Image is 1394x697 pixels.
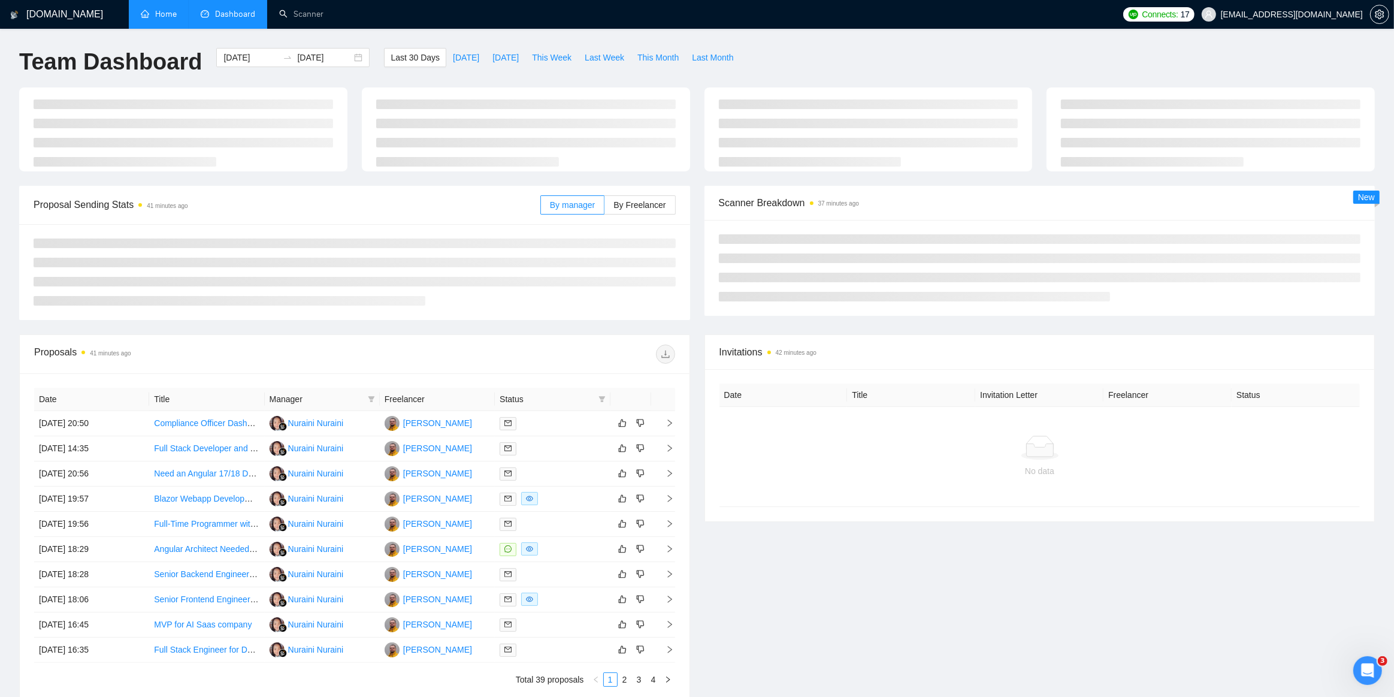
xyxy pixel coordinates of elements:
span: right [656,494,674,503]
span: dislike [636,418,645,428]
span: This Week [532,51,571,64]
div: [PERSON_NAME] [403,417,472,430]
li: Next Page [661,672,675,687]
div: Nuraini Nuraini [288,542,344,556]
img: NN [270,592,285,607]
span: mail [504,445,512,452]
button: dislike [633,491,648,506]
input: End date [297,51,352,64]
a: YM[PERSON_NAME] [385,619,472,629]
span: Proposal Sending Stats [34,197,540,212]
time: 41 minutes ago [90,350,131,357]
img: YM [385,642,400,657]
td: [DATE] 16:35 [34,638,149,663]
li: 4 [646,672,661,687]
button: like [615,592,630,607]
button: This Week [525,48,578,67]
img: NN [270,416,285,431]
button: like [615,517,630,531]
img: logo [10,5,19,25]
button: Last 30 Days [384,48,446,67]
button: dislike [633,416,648,430]
span: like [618,544,627,554]
td: Compliance Officer Dashboard Development [149,411,264,436]
span: like [618,469,627,478]
a: YM[PERSON_NAME] [385,594,472,604]
a: YM[PERSON_NAME] [385,468,472,478]
th: Title [847,384,975,407]
a: YM[PERSON_NAME] [385,518,472,528]
img: YM [385,517,400,532]
a: YM[PERSON_NAME] [385,443,472,452]
td: [DATE] 16:45 [34,612,149,638]
span: eye [526,545,533,553]
span: right [656,595,674,604]
div: Nuraini Nuraini [288,467,344,480]
span: Invitations [719,345,1360,360]
a: Blazor Webapp Development (Full Stack) [154,494,308,503]
div: Proposals [34,345,355,364]
a: YM[PERSON_NAME] [385,544,472,553]
span: like [618,620,627,629]
span: right [656,620,674,629]
a: setting [1370,10,1389,19]
span: This Month [637,51,679,64]
span: like [618,494,627,503]
th: Title [149,388,264,411]
span: filter [596,390,608,408]
img: NN [270,567,285,582]
img: YM [385,592,400,607]
li: Previous Page [589,672,603,687]
span: [DATE] [492,51,519,64]
div: Nuraini Nuraini [288,417,344,430]
td: Need an Angular 17/18 Developer to Create an Interactive Sidebar [149,461,264,487]
img: gigradar-bm.png [279,574,287,582]
li: Total 39 proposals [516,672,584,687]
td: [DATE] 18:06 [34,587,149,612]
a: 3 [633,673,646,686]
span: right [656,444,674,452]
img: NN [270,491,285,506]
span: By manager [550,200,595,210]
span: mail [504,646,512,653]
iframe: Intercom live chat [1353,656,1382,685]
span: dislike [636,595,645,604]
button: like [615,416,630,430]
div: Nuraini Nuraini [288,593,344,606]
span: right [656,419,674,427]
button: dislike [633,466,648,481]
div: [PERSON_NAME] [403,643,472,656]
li: 1 [603,672,618,687]
a: searchScanner [279,9,323,19]
a: Compliance Officer Dashboard Development [154,418,320,428]
span: filter [598,396,606,403]
span: right [656,520,674,528]
span: right [656,469,674,478]
span: filter [368,396,375,403]
td: Blazor Webapp Development (Full Stack) [149,487,264,512]
button: [DATE] [486,48,525,67]
span: Last 30 Days [391,51,440,64]
span: right [656,570,674,578]
td: Senior Frontend Engineer with Full-Stack Experience for Venture Studio Fintech Product - Long Term [149,587,264,612]
td: Full Stack Engineer for Document Extraction Engine [149,638,264,663]
span: mail [504,596,512,603]
a: NNNuraini Nuraini [270,644,344,654]
span: mail [504,470,512,477]
a: YM[PERSON_NAME] [385,493,472,503]
div: No data [729,464,1351,478]
td: Senior Backend Engineer with Full-Stack Experience for Venture Studio Fintech Product - Long Term [149,562,264,587]
td: [DATE] 18:29 [34,537,149,562]
span: like [618,519,627,529]
div: Nuraini Nuraini [288,643,344,656]
th: Freelancer [1103,384,1232,407]
a: 2 [618,673,631,686]
button: dislike [633,592,648,607]
input: Start date [223,51,278,64]
div: [PERSON_NAME] [403,618,472,631]
a: NNNuraini Nuraini [270,443,344,452]
img: gigradar-bm.png [279,599,287,607]
span: Last Month [692,51,733,64]
th: Manager [265,388,380,411]
a: YM[PERSON_NAME] [385,569,472,578]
